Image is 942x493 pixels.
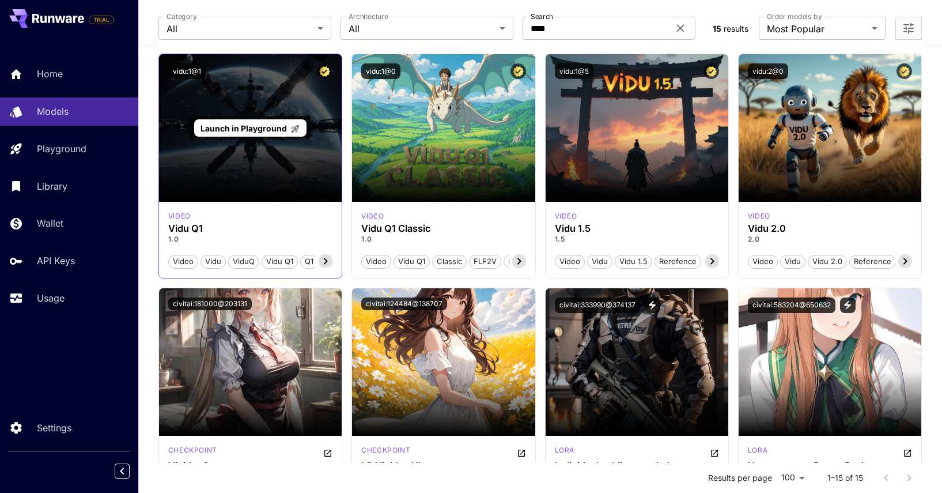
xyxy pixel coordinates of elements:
[167,22,313,36] span: All
[555,211,577,221] div: vidu_1_5
[555,256,584,268] span: Video
[470,256,501,268] span: FLF2V
[767,12,822,21] label: Order models by
[655,256,701,268] span: Rerefence
[361,445,410,459] div: SDXL 1.0
[200,254,226,269] button: Vidu
[748,256,777,268] span: Video
[168,254,198,269] button: Video
[615,254,652,269] button: Vidu 1.5
[301,256,317,268] span: Q1
[903,445,912,459] button: Open in CivitAI
[432,254,467,269] button: Classic
[37,291,65,305] p: Usage
[780,254,805,269] button: Vidu
[748,211,770,221] div: vidu_2_0
[748,63,788,79] button: vidu:2@0
[827,472,863,484] p: 1–15 of 15
[37,67,63,81] p: Home
[201,256,225,268] span: Vidu
[168,63,206,79] button: vidu:1@1
[37,254,75,268] p: API Keys
[361,63,400,79] button: vidu:1@0
[394,256,429,268] span: Vidu Q1
[361,223,525,234] div: Vidu Q1 Classic
[708,472,772,484] p: Results per page
[349,22,495,36] span: All
[615,256,652,268] span: Vidu 1.5
[394,254,430,269] button: Vidu Q1
[748,445,767,459] div: Pony
[713,24,721,33] span: 15
[194,119,307,137] a: Launch in Playground
[748,461,912,472] h3: Umamusume: Pretty Derby - Silence Suzuka (2 Individually Tagged & Trained Outfits)
[469,254,501,269] button: FLF2V
[808,256,846,268] span: Vidu 2.0
[228,254,259,269] button: ViduQ
[510,63,526,79] button: Certified Model – Vetted for best performance and includes a commercial license.
[555,234,719,244] p: 1.5
[767,22,867,36] span: Most Popular
[89,13,114,27] span: Add your payment card to enable full platform functionality.
[262,254,298,269] button: Vidu Q1
[361,254,391,269] button: Video
[168,211,191,221] div: vidu_q1
[777,469,809,486] div: 100
[433,256,466,268] span: Classic
[361,298,447,310] button: civitai:124484@138707
[645,298,660,313] button: View trigger words
[850,256,895,268] span: Reference
[229,256,259,268] span: ViduQ
[168,223,332,234] h3: Vidu Q1
[323,445,332,459] button: Open in CivitAI
[555,211,577,221] p: video
[504,254,524,269] button: I2V
[37,142,86,156] p: Playground
[555,63,593,79] button: vidu:1@5
[37,216,63,230] p: Wallet
[587,254,612,269] button: Vidu
[37,421,71,435] p: Settings
[703,63,719,79] button: Certified Model – Vetted for best performance and includes a commercial license.
[300,254,318,269] button: Q1
[710,445,719,459] button: Open in CivitAI
[89,16,114,24] span: TRIAL
[781,256,805,268] span: Vidu
[748,223,912,234] div: Vidu 2.0
[555,223,719,234] h3: Vidu 1.5
[317,63,332,79] button: Certified Model – Vetted for best performance and includes a commercial license.
[724,24,748,33] span: results
[168,298,252,310] button: civitai:181000@203131
[168,445,217,456] p: checkpoint
[555,298,640,313] button: civitai:333990@374137
[555,445,574,459] div: SD 1.5
[555,461,719,472] h3: Individual soldier exoskeleton armor suit
[748,298,835,313] button: civitai:583204@650632
[262,256,297,268] span: Vidu Q1
[555,254,585,269] button: Video
[169,256,198,268] span: Video
[361,211,384,221] p: video
[361,461,525,472] h3: LS Vividus XL
[115,464,130,479] button: Collapse sidebar
[349,12,388,21] label: Architecture
[361,445,410,456] p: checkpoint
[849,254,896,269] button: Reference
[588,256,612,268] span: Vidu
[361,211,384,221] div: vidu_q1_classic
[168,461,332,472] h3: VividusGost
[362,256,391,268] span: Video
[748,211,770,221] p: video
[517,445,526,459] button: Open in CivitAI
[123,461,138,481] div: Collapse sidebar
[902,21,915,36] button: Open more filters
[504,256,524,268] span: I2V
[555,445,574,456] p: lora
[168,234,332,244] p: 1.0
[840,298,856,313] button: View trigger words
